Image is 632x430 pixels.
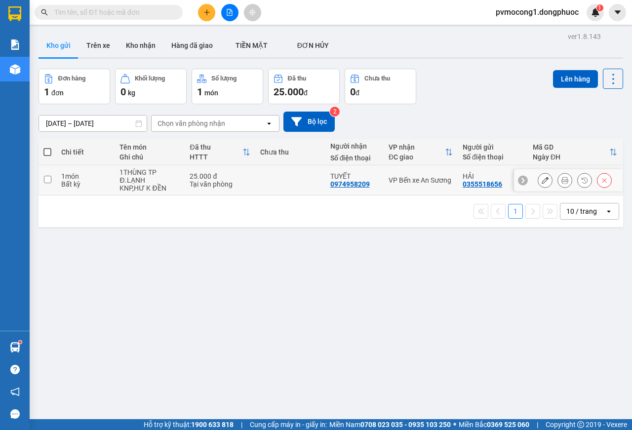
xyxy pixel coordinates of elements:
[250,419,327,430] span: Cung cấp máy in - giấy in:
[360,421,451,429] strong: 0708 023 035 - 0935 103 250
[389,176,453,184] div: VP Bến xe An Sương
[39,69,110,104] button: Đơn hàng1đơn
[211,75,237,82] div: Số lượng
[191,421,234,429] strong: 1900 633 818
[10,365,20,374] span: question-circle
[330,172,379,180] div: TUYẾT
[591,8,600,17] img: icon-new-feature
[260,148,320,156] div: Chưa thu
[577,421,584,428] span: copyright
[10,342,20,352] img: warehouse-icon
[596,4,603,11] sup: 1
[120,86,126,98] span: 0
[488,6,587,18] span: pvmocong1.dongphuoc
[79,34,118,57] button: Trên xe
[463,172,523,180] div: HẢI
[350,86,355,98] span: 0
[203,9,210,16] span: plus
[244,4,261,21] button: aim
[389,143,445,151] div: VP nhận
[364,75,390,82] div: Chưa thu
[221,4,238,21] button: file-add
[115,69,187,104] button: Khối lượng0kg
[566,206,597,216] div: 10 / trang
[119,184,180,192] div: KNP,HƯ K ĐỀN
[463,143,523,151] div: Người gửi
[190,172,250,180] div: 25.000 đ
[463,153,523,161] div: Số điện thoại
[119,168,180,184] div: 1THÙNG TP Đ.LẠNH
[568,31,601,42] div: ver 1.8.143
[236,41,268,49] span: TIỀN MẶT
[39,34,79,57] button: Kho gửi
[128,89,135,97] span: kg
[533,153,609,161] div: Ngày ĐH
[119,153,180,161] div: Ghi chú
[198,4,215,21] button: plus
[508,204,523,219] button: 1
[533,143,609,151] div: Mã GD
[54,7,171,18] input: Tìm tên, số ĐT hoặc mã đơn
[389,153,445,161] div: ĐC giao
[330,142,379,150] div: Người nhận
[190,180,250,188] div: Tại văn phòng
[58,75,85,82] div: Đơn hàng
[241,419,242,430] span: |
[158,118,225,128] div: Chọn văn phòng nhận
[605,207,613,215] svg: open
[330,180,370,188] div: 0974958209
[345,69,416,104] button: Chưa thu0đ
[44,86,49,98] span: 1
[288,75,306,82] div: Đã thu
[598,4,601,11] span: 1
[61,180,110,188] div: Bất kỳ
[192,69,263,104] button: Số lượng1món
[329,419,451,430] span: Miền Nam
[41,9,48,16] span: search
[453,423,456,427] span: ⚪️
[61,172,110,180] div: 1 món
[19,341,22,344] sup: 1
[553,70,598,88] button: Lên hàng
[274,86,304,98] span: 25.000
[304,89,308,97] span: đ
[537,419,538,430] span: |
[39,116,147,131] input: Select a date range.
[355,89,359,97] span: đ
[249,9,256,16] span: aim
[135,75,165,82] div: Khối lượng
[197,86,202,98] span: 1
[613,8,622,17] span: caret-down
[61,148,110,156] div: Chi tiết
[283,112,335,132] button: Bộ lọc
[384,139,458,165] th: Toggle SortBy
[185,139,255,165] th: Toggle SortBy
[10,64,20,75] img: warehouse-icon
[463,180,502,188] div: 0355518656
[51,89,64,97] span: đơn
[459,419,529,430] span: Miền Bắc
[163,34,221,57] button: Hàng đã giao
[268,69,340,104] button: Đã thu25.000đ
[330,154,379,162] div: Số điện thoại
[528,139,622,165] th: Toggle SortBy
[119,143,180,151] div: Tên món
[118,34,163,57] button: Kho nhận
[487,421,529,429] strong: 0369 525 060
[204,89,218,97] span: món
[144,419,234,430] span: Hỗ trợ kỹ thuật:
[265,119,273,127] svg: open
[8,6,21,21] img: logo-vxr
[609,4,626,21] button: caret-down
[330,107,340,117] sup: 2
[297,41,329,49] span: ĐƠN HỦY
[190,143,242,151] div: Đã thu
[10,409,20,419] span: message
[10,39,20,50] img: solution-icon
[226,9,233,16] span: file-add
[10,387,20,396] span: notification
[538,173,553,188] div: Sửa đơn hàng
[190,153,242,161] div: HTTT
